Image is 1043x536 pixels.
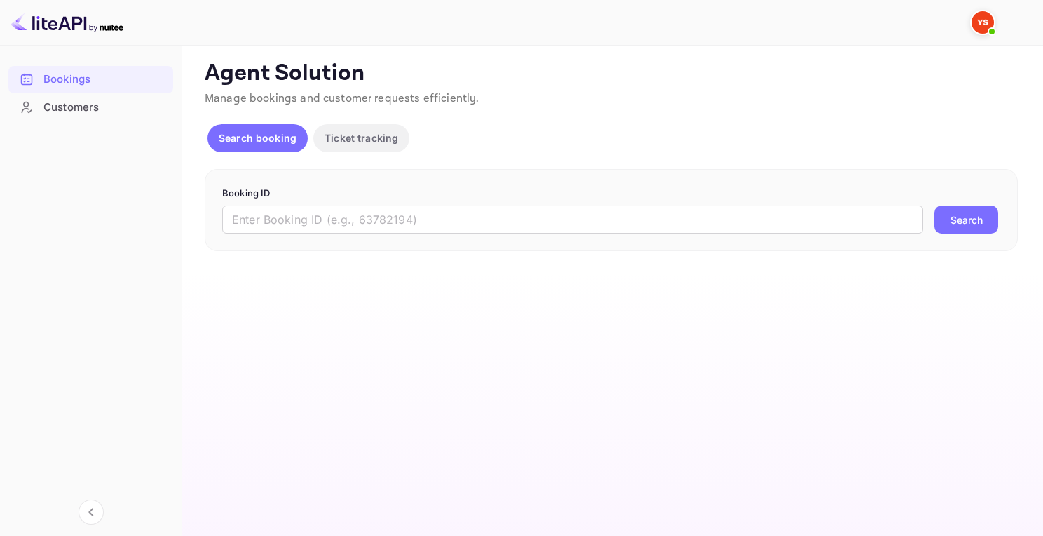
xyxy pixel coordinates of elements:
div: Customers [8,94,173,121]
div: Bookings [8,66,173,93]
p: Ticket tracking [325,130,398,145]
p: Agent Solution [205,60,1018,88]
input: Enter Booking ID (e.g., 63782194) [222,206,923,234]
button: Collapse navigation [79,500,104,525]
img: Yandex Support [972,11,994,34]
p: Booking ID [222,187,1000,201]
img: LiteAPI logo [11,11,123,34]
div: Bookings [43,72,166,88]
a: Bookings [8,66,173,92]
p: Search booking [219,130,296,145]
div: Customers [43,100,166,116]
span: Manage bookings and customer requests efficiently. [205,91,479,106]
a: Customers [8,94,173,120]
button: Search [934,206,998,234]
